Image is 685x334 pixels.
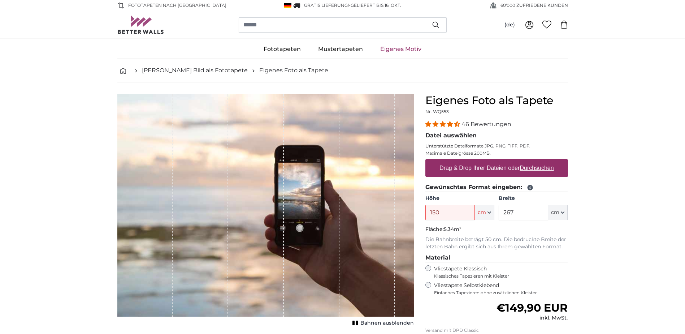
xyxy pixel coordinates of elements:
[425,195,494,202] label: Höhe
[497,301,568,314] span: €149,90 EUR
[117,59,568,82] nav: breadcrumbs
[475,205,494,220] button: cm
[259,66,328,75] a: Eigenes Foto als Tapete
[425,150,568,156] p: Maximale Dateigrösse 200MB.
[548,205,568,220] button: cm
[360,320,414,327] span: Bahnen ausblenden
[372,40,430,59] a: Eigenes Motiv
[349,3,401,8] span: -
[500,2,568,9] span: 60'000 ZUFRIEDENE KUNDEN
[551,209,559,216] span: cm
[434,273,562,279] span: Klassisches Tapezieren mit Kleister
[142,66,248,75] a: [PERSON_NAME] Bild als Fototapete
[128,2,226,9] span: Fototapeten nach [GEOGRAPHIC_DATA]
[425,131,568,140] legend: Datei auswählen
[425,121,461,128] span: 4.37 stars
[117,16,164,34] img: Betterwalls
[350,318,414,328] button: Bahnen ausblenden
[437,161,557,175] label: Drag & Drop Ihrer Dateien oder
[497,314,568,322] div: inkl. MwSt.
[461,121,511,128] span: 46 Bewertungen
[255,40,309,59] a: Fototapeten
[444,226,461,232] span: 5.34m²
[425,109,449,114] span: Nr. WQ553
[499,18,521,31] button: (de)
[434,282,568,296] label: Vliestapete Selbstklebend
[309,40,372,59] a: Mustertapeten
[425,183,568,192] legend: Gewünschtes Format eingeben:
[284,3,291,8] img: Deutschland
[117,94,414,328] div: 1 of 1
[425,236,568,250] p: Die Bahnbreite beträgt 50 cm. Die bedruckte Breite der letzten Bahn ergibt sich aus Ihrem gewählt...
[434,265,562,279] label: Vliestapete Klassisch
[425,143,568,149] p: Unterstützte Dateiformate JPG, PNG, TIFF, PDF.
[351,3,401,8] span: Geliefert bis 16. Okt.
[304,3,349,8] span: GRATIS Lieferung!
[425,253,568,262] legend: Material
[425,226,568,233] p: Fläche:
[478,209,486,216] span: cm
[499,195,568,202] label: Breite
[425,327,568,333] p: Versand mit DPD Classic
[425,94,568,107] h1: Eigenes Foto als Tapete
[434,290,568,296] span: Einfaches Tapezieren ohne zusätzlichen Kleister
[520,165,554,171] u: Durchsuchen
